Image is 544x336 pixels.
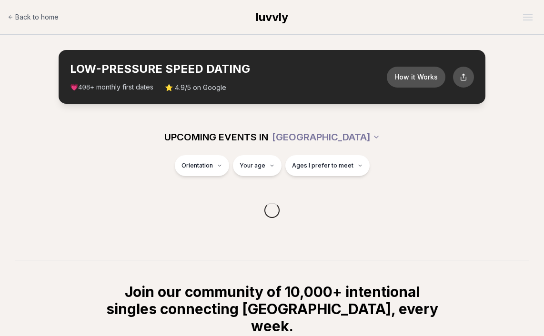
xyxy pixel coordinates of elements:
[519,10,536,24] button: Open menu
[233,155,282,176] button: Your age
[70,82,153,92] span: 💗 + monthly first dates
[175,155,229,176] button: Orientation
[272,127,380,148] button: [GEOGRAPHIC_DATA]
[15,12,59,22] span: Back to home
[181,162,213,169] span: Orientation
[8,8,59,27] a: Back to home
[165,83,226,92] span: ⭐ 4.9/5 on Google
[104,283,440,335] h2: Join our community of 10,000+ intentional singles connecting [GEOGRAPHIC_DATA], every week.
[387,67,445,88] button: How it Works
[285,155,370,176] button: Ages I prefer to meet
[240,162,265,169] span: Your age
[292,162,353,169] span: Ages I prefer to meet
[164,130,268,144] span: UPCOMING EVENTS IN
[256,10,288,25] a: luvvly
[78,84,90,91] span: 408
[256,10,288,24] span: luvvly
[70,61,387,77] h2: LOW-PRESSURE SPEED DATING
